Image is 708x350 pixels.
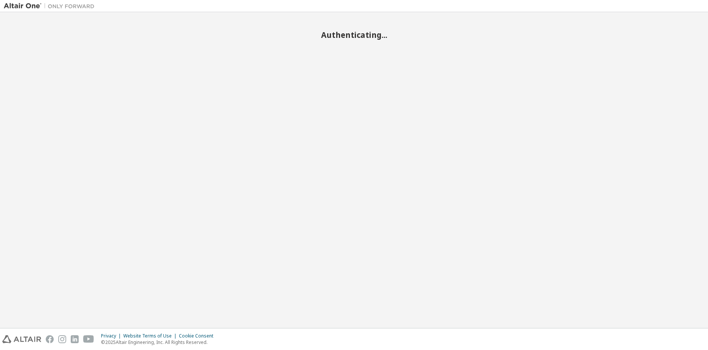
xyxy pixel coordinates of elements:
[2,335,41,343] img: altair_logo.svg
[101,339,218,345] p: © 2025 Altair Engineering, Inc. All Rights Reserved.
[71,335,79,343] img: linkedin.svg
[4,2,98,10] img: Altair One
[123,333,179,339] div: Website Terms of Use
[4,30,704,40] h2: Authenticating...
[179,333,218,339] div: Cookie Consent
[58,335,66,343] img: instagram.svg
[46,335,54,343] img: facebook.svg
[101,333,123,339] div: Privacy
[83,335,94,343] img: youtube.svg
